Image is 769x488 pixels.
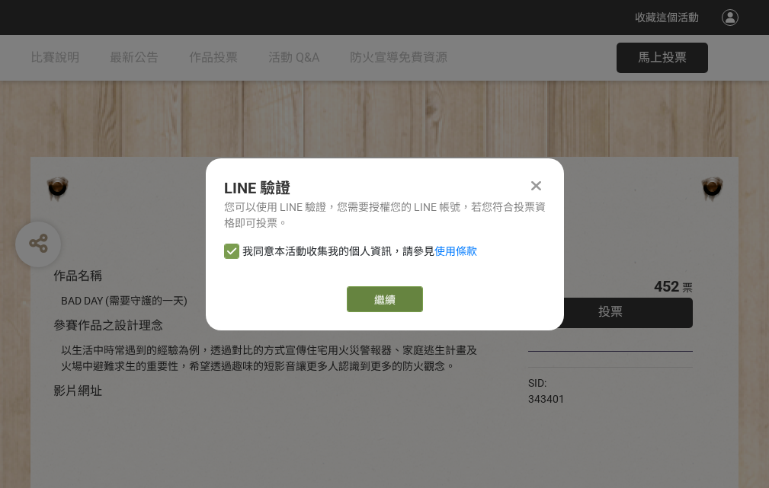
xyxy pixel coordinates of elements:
span: 活動 Q&A [268,50,319,65]
div: LINE 驗證 [224,177,546,199]
span: 452 [654,277,679,295]
a: 防火宣導免費資源 [350,35,447,81]
a: 最新公告 [110,35,159,81]
span: 收藏這個活動 [635,11,699,24]
a: 活動 Q&A [268,35,319,81]
span: 我同意本活動收集我的個人資訊，請參見 [242,244,477,260]
a: 作品投票 [189,35,238,81]
a: 比賽說明 [30,35,79,81]
span: 防火宣導免費資源 [350,50,447,65]
div: BAD DAY (需要守護的一天) [61,293,482,309]
a: 繼續 [347,286,423,312]
span: 作品投票 [189,50,238,65]
button: 馬上投票 [617,43,708,73]
iframe: Facebook Share [569,375,645,391]
span: SID: 343401 [528,377,565,405]
span: 票 [682,282,693,294]
a: 使用條款 [434,245,477,257]
div: 以生活中時常遇到的經驗為例，透過對比的方式宣傳住宅用火災警報器、家庭逃生計畫及火場中避難求生的重要性，希望透過趣味的短影音讓更多人認識到更多的防火觀念。 [61,343,482,375]
span: 作品名稱 [53,269,102,283]
div: 您可以使用 LINE 驗證，您需要授權您的 LINE 帳號，若您符合投票資格即可投票。 [224,199,546,231]
span: 馬上投票 [638,50,687,65]
span: 影片網址 [53,384,102,398]
span: 比賽說明 [30,50,79,65]
span: 參賽作品之設計理念 [53,318,163,333]
span: 投票 [598,305,623,319]
span: 最新公告 [110,50,159,65]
